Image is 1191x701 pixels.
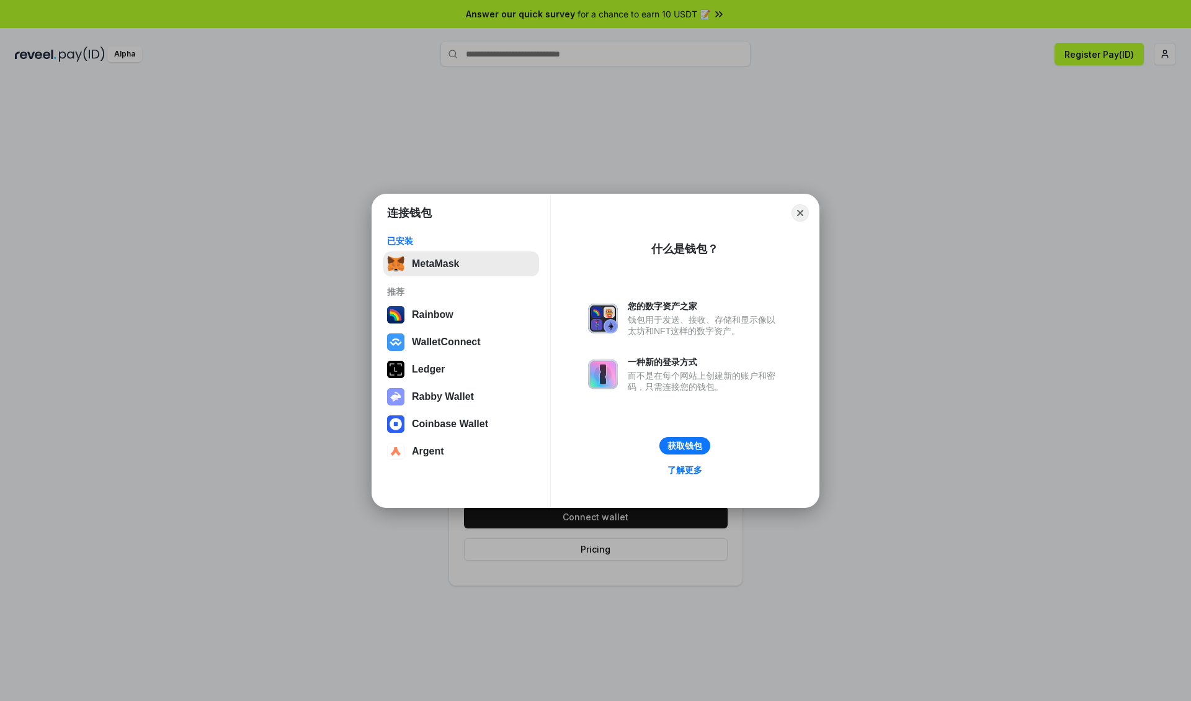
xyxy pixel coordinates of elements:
[588,304,618,333] img: svg+xml,%3Csvg%20xmlns%3D%22http%3A%2F%2Fwww.w3.org%2F2000%2Fsvg%22%20fill%3D%22none%22%20viewBox...
[651,242,718,256] div: 什么是钱包？
[387,206,432,220] h1: 连接钱包
[387,255,404,273] img: svg+xml,%3Csvg%20fill%3D%22none%22%20height%3D%2233%22%20viewBox%3D%220%200%2035%2033%22%20width%...
[383,439,539,464] button: Argent
[667,440,702,451] div: 获取钱包
[659,437,710,455] button: 获取钱包
[383,384,539,409] button: Rabby Wallet
[412,309,453,320] div: Rainbow
[412,446,444,457] div: Argent
[387,333,404,351] img: svg+xml,%3Csvg%20width%3D%2228%22%20height%3D%2228%22%20viewBox%3D%220%200%2028%2028%22%20fill%3D...
[588,360,618,389] img: svg+xml,%3Csvg%20xmlns%3D%22http%3A%2F%2Fwww.w3.org%2F2000%2Fsvg%22%20fill%3D%22none%22%20viewBox...
[383,251,539,276] button: MetaMask
[667,464,702,476] div: 了解更多
[383,330,539,355] button: WalletConnect
[412,418,488,430] div: Coinbase Wallet
[387,443,404,460] img: svg+xml,%3Csvg%20width%3D%2228%22%20height%3D%2228%22%20viewBox%3D%220%200%2028%2028%22%20fill%3D...
[792,204,809,222] button: Close
[387,361,404,378] img: svg+xml,%3Csvg%20xmlns%3D%22http%3A%2F%2Fwww.w3.org%2F2000%2Fsvg%22%20width%3D%2228%22%20height%3...
[383,412,539,436] button: Coinbase Wallet
[387,306,404,323] img: svg+xml,%3Csvg%20width%3D%22120%22%20height%3D%22120%22%20viewBox%3D%220%200%20120%20120%22%20fil...
[387,415,404,433] img: svg+xml,%3Csvg%20width%3D%2228%22%20height%3D%2228%22%20viewBox%3D%220%200%2028%2028%22%20fill%3D...
[628,314,782,337] div: 钱包用于发送、接收、存储和显示像以太坊和NFT这样的数字资产。
[383,302,539,327] button: Rainbow
[412,364,445,375] div: Ledger
[628,370,782,392] div: 而不是在每个网站上创建新的账户和密码，只需连接您的钱包。
[660,462,710,478] a: 了解更多
[412,258,459,269] div: MetaMask
[628,301,782,312] div: 您的数字资产之家
[387,235,535,246] div: 已安装
[383,357,539,382] button: Ledger
[628,356,782,368] div: 一种新的登录方式
[412,337,481,348] div: WalletConnect
[412,391,474,402] div: Rabby Wallet
[387,388,404,405] img: svg+xml,%3Csvg%20xmlns%3D%22http%3A%2F%2Fwww.w3.org%2F2000%2Fsvg%22%20fill%3D%22none%22%20viewBox...
[387,286,535,297] div: 推荐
